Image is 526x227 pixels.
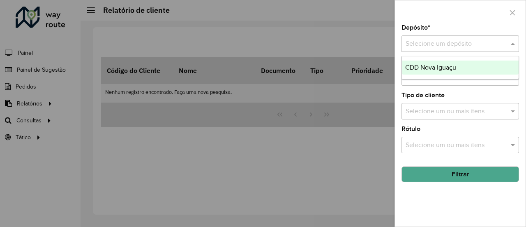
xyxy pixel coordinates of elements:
[401,124,420,134] label: Rótulo
[401,90,445,100] label: Tipo de cliente
[401,23,430,33] label: Depósito
[405,64,456,71] span: CDD Nova Iguaçu
[401,56,519,80] ng-dropdown-panel: Options list
[401,166,519,182] button: Filtrar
